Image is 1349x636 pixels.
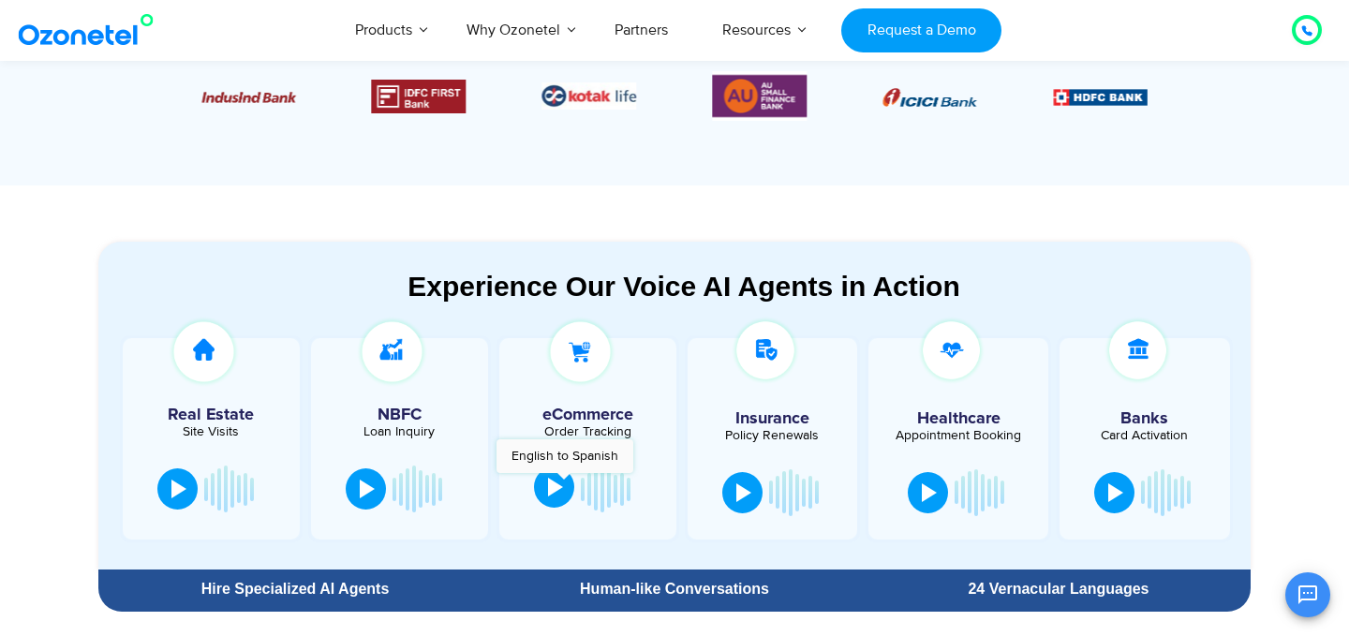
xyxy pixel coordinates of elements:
div: Order Tracking [509,425,667,438]
div: Appointment Booking [882,429,1034,442]
img: Picture8.png [882,88,977,107]
div: 4 / 6 [372,80,467,113]
img: Picture26.jpg [542,82,637,110]
div: Policy Renewals [697,429,849,442]
div: Experience Our Voice AI Agents in Action [117,270,1251,303]
h5: Real Estate [132,407,290,423]
div: Hire Specialized AI Agents [108,582,482,597]
div: 6 / 6 [712,71,807,121]
div: 5 / 6 [542,82,637,110]
div: 1 / 6 [882,85,977,108]
div: Site Visits [132,425,290,438]
h5: eCommerce [509,407,667,423]
button: Open chat [1285,572,1330,617]
h5: Banks [1069,410,1221,427]
div: Human-like Conversations [492,582,857,597]
h5: Insurance [697,410,849,427]
div: 2 / 6 [1053,85,1148,108]
img: Picture12.png [372,80,467,113]
h5: Healthcare [882,410,1034,427]
div: Loan Inquiry [320,425,479,438]
div: 3 / 6 [201,85,296,108]
a: Request a Demo [841,8,1001,52]
h5: NBFC [320,407,479,423]
img: Picture13.png [712,71,807,121]
div: 24 Vernacular Languages [876,582,1241,597]
div: Image Carousel [201,71,1148,121]
img: Picture10.png [201,92,296,103]
img: Picture9.png [1053,89,1148,105]
div: Card Activation [1069,429,1221,442]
